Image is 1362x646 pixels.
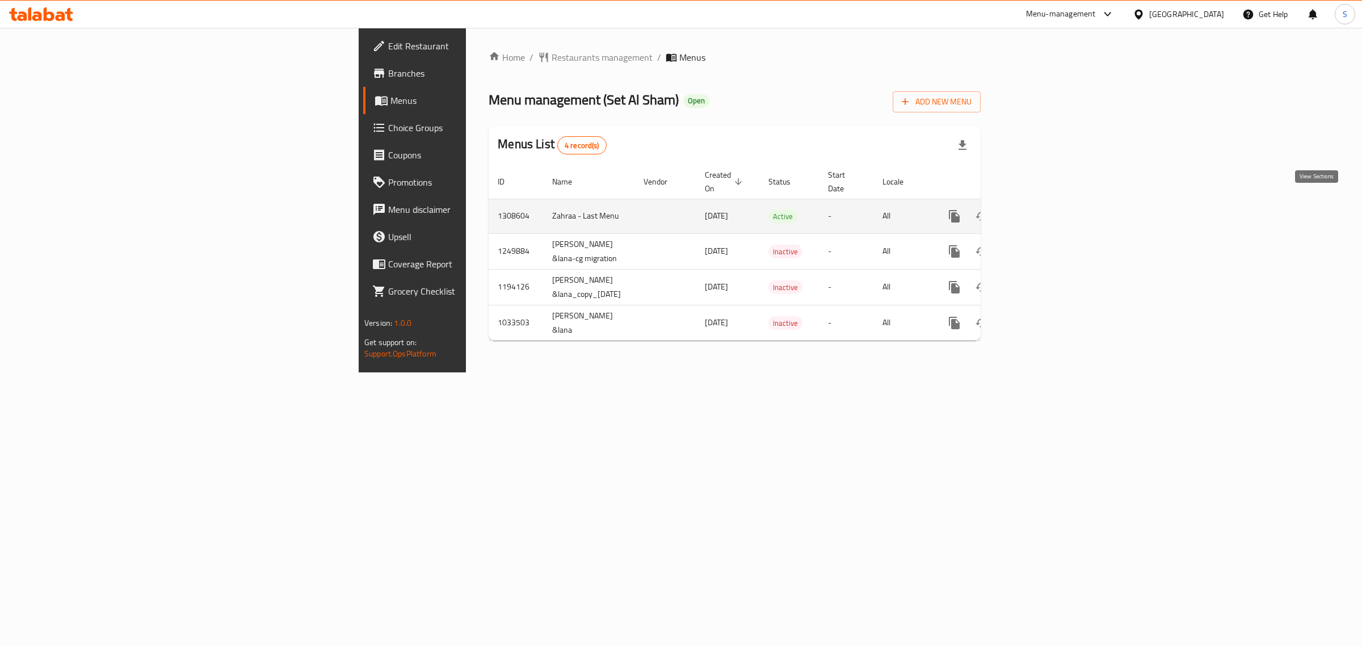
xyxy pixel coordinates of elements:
[768,317,802,330] span: Inactive
[394,316,411,330] span: 1.0.0
[363,114,586,141] a: Choice Groups
[557,136,607,154] div: Total records count
[819,233,873,269] td: -
[388,284,577,298] span: Grocery Checklist
[941,238,968,265] button: more
[543,269,634,305] td: [PERSON_NAME] &lana_copy_[DATE]
[949,132,976,159] div: Export file
[968,238,995,265] button: Change Status
[768,316,802,330] div: Inactive
[968,203,995,230] button: Change Status
[873,233,932,269] td: All
[363,87,586,114] a: Menus
[388,66,577,80] span: Branches
[390,94,577,107] span: Menus
[363,60,586,87] a: Branches
[768,209,797,223] div: Active
[364,316,392,330] span: Version:
[364,346,436,361] a: Support.OpsPlatform
[968,274,995,301] button: Change Status
[768,210,797,223] span: Active
[363,250,586,278] a: Coverage Report
[388,121,577,135] span: Choice Groups
[498,136,606,154] h2: Menus List
[873,269,932,305] td: All
[705,168,746,195] span: Created On
[768,281,802,294] span: Inactive
[363,196,586,223] a: Menu disclaimer
[388,39,577,53] span: Edit Restaurant
[363,32,586,60] a: Edit Restaurant
[705,208,728,223] span: [DATE]
[552,51,653,64] span: Restaurants management
[489,165,1059,341] table: enhanced table
[768,175,805,188] span: Status
[683,94,709,108] div: Open
[363,278,586,305] a: Grocery Checklist
[941,309,968,337] button: more
[552,175,587,188] span: Name
[644,175,682,188] span: Vendor
[941,274,968,301] button: more
[882,175,918,188] span: Locale
[543,199,634,233] td: Zahraa - Last Menu
[657,51,661,64] li: /
[873,305,932,341] td: All
[968,309,995,337] button: Change Status
[1149,8,1224,20] div: [GEOGRAPHIC_DATA]
[819,269,873,305] td: -
[768,245,802,258] span: Inactive
[1026,7,1096,21] div: Menu-management
[363,141,586,169] a: Coupons
[893,91,981,112] button: Add New Menu
[489,51,981,64] nav: breadcrumb
[543,233,634,269] td: [PERSON_NAME] &lana-cg migration
[538,51,653,64] a: Restaurants management
[902,95,972,109] span: Add New Menu
[819,199,873,233] td: -
[828,168,860,195] span: Start Date
[388,175,577,189] span: Promotions
[363,169,586,196] a: Promotions
[543,305,634,341] td: [PERSON_NAME] &lana
[705,315,728,330] span: [DATE]
[558,140,606,151] span: 4 record(s)
[364,335,417,350] span: Get support on:
[932,165,1059,199] th: Actions
[873,199,932,233] td: All
[819,305,873,341] td: -
[1343,8,1347,20] span: S
[705,279,728,294] span: [DATE]
[705,244,728,258] span: [DATE]
[768,280,802,294] div: Inactive
[388,257,577,271] span: Coverage Report
[388,148,577,162] span: Coupons
[679,51,705,64] span: Menus
[388,203,577,216] span: Menu disclaimer
[941,203,968,230] button: more
[363,223,586,250] a: Upsell
[683,96,709,106] span: Open
[388,230,577,244] span: Upsell
[498,175,519,188] span: ID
